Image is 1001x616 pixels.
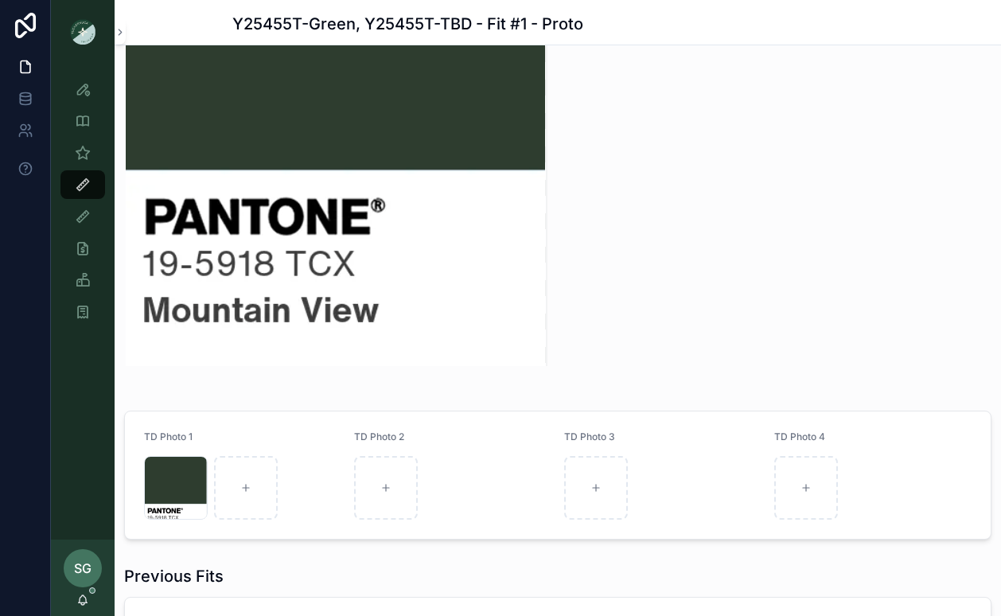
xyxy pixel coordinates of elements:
[354,431,404,443] span: TD Photo 2
[564,431,615,443] span: TD Photo 3
[232,13,583,35] h1: Y25455T-Green, Y25455T-TBD - Fit #1 - Proto
[51,64,115,347] div: scrollable content
[144,431,193,443] span: TD Photo 1
[774,431,825,443] span: TD Photo 4
[74,559,92,578] span: SG
[124,565,224,587] h1: Previous Fits
[70,19,95,45] img: App logo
